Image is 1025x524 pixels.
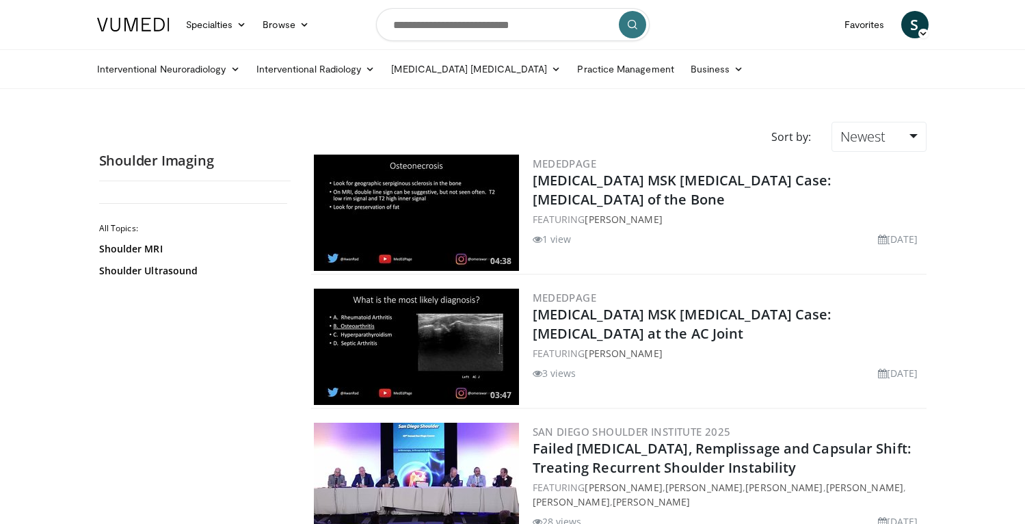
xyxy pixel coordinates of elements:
a: Shoulder Ultrasound [99,264,284,278]
li: 1 view [533,232,572,246]
span: 03:47 [486,389,516,402]
span: 04:38 [486,255,516,267]
div: FEATURING [533,346,924,361]
a: [PERSON_NAME] [533,495,610,508]
div: Sort by: [761,122,821,152]
li: [DATE] [878,366,918,380]
a: [PERSON_NAME] [826,481,903,494]
input: Search topics, interventions [376,8,650,41]
a: [PERSON_NAME] [665,481,743,494]
a: Shoulder MRI [99,242,284,256]
a: [PERSON_NAME] [585,213,662,226]
a: Practice Management [569,55,682,83]
a: Failed [MEDICAL_DATA], Remplissage and Capsular Shift: Treating Recurrent Shoulder Instability [533,439,911,477]
a: Specialties [178,11,255,38]
h2: Shoulder Imaging [99,152,291,170]
a: San Diego Shoulder Institute 2025 [533,425,731,438]
a: [PERSON_NAME] [585,481,662,494]
img: f5482f1a-9873-4efc-ac85-c0063a621a0c.300x170_q85_crop-smart_upscale.jpg [314,289,519,405]
h2: All Topics: [99,223,287,234]
div: FEATURING , , , , , [533,480,924,509]
a: Interventional Radiology [248,55,384,83]
img: 8e6785c3-4261-4bb3-a1e6-38c3e9001b17.300x170_q85_crop-smart_upscale.jpg [314,155,519,271]
a: S [901,11,929,38]
a: Newest [831,122,926,152]
span: Newest [840,127,886,146]
a: Favorites [836,11,893,38]
a: [MEDICAL_DATA] MSK [MEDICAL_DATA] Case: [MEDICAL_DATA] of the Bone [533,171,831,209]
a: Browse [254,11,317,38]
a: [PERSON_NAME] [613,495,690,508]
li: [DATE] [878,232,918,246]
a: [PERSON_NAME] [745,481,823,494]
div: FEATURING [533,212,924,226]
a: MedEdPage [533,157,597,170]
a: Business [682,55,752,83]
a: MedEdPage [533,291,597,304]
a: [MEDICAL_DATA] MSK [MEDICAL_DATA] Case: [MEDICAL_DATA] at the AC Joint [533,305,831,343]
a: [PERSON_NAME] [585,347,662,360]
img: VuMedi Logo [97,18,170,31]
a: 03:47 [314,289,519,405]
a: Interventional Neuroradiology [89,55,248,83]
a: 04:38 [314,155,519,271]
a: [MEDICAL_DATA] [MEDICAL_DATA] [383,55,569,83]
li: 3 views [533,366,576,380]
